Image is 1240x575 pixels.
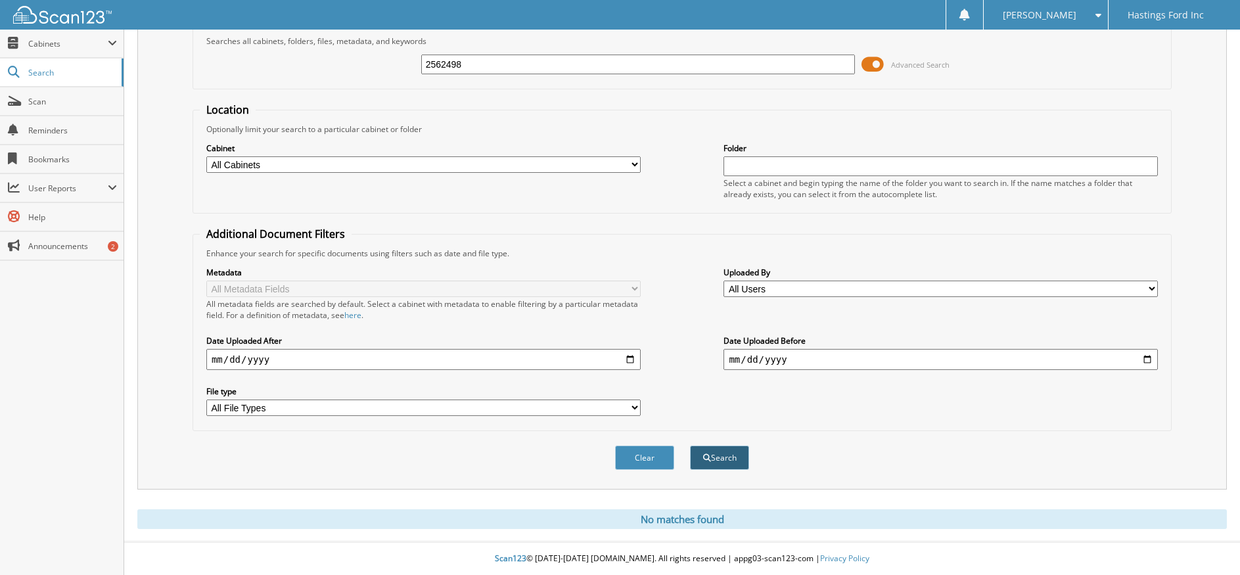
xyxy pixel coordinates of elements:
[28,96,117,107] span: Scan
[124,543,1240,575] div: © [DATE]-[DATE] [DOMAIN_NAME]. All rights reserved | appg03-scan123-com |
[1003,11,1076,19] span: [PERSON_NAME]
[137,509,1227,529] div: No matches found
[28,183,108,194] span: User Reports
[615,446,674,470] button: Clear
[28,38,108,49] span: Cabinets
[28,125,117,136] span: Reminders
[206,349,641,370] input: start
[200,124,1164,135] div: Optionally limit your search to a particular cabinet or folder
[28,154,117,165] span: Bookmarks
[206,267,641,278] label: Metadata
[206,298,641,321] div: All metadata fields are searched by default. Select a cabinet with metadata to enable filtering b...
[200,35,1164,47] div: Searches all cabinets, folders, files, metadata, and keywords
[108,241,118,252] div: 2
[28,212,117,223] span: Help
[723,267,1158,278] label: Uploaded By
[723,143,1158,154] label: Folder
[206,335,641,346] label: Date Uploaded After
[206,143,641,154] label: Cabinet
[1174,512,1240,575] iframe: Chat Widget
[28,67,115,78] span: Search
[28,241,117,252] span: Announcements
[690,446,749,470] button: Search
[723,335,1158,346] label: Date Uploaded Before
[200,248,1164,259] div: Enhance your search for specific documents using filters such as date and file type.
[891,60,950,70] span: Advanced Search
[723,177,1158,200] div: Select a cabinet and begin typing the name of the folder you want to search in. If the name match...
[820,553,869,564] a: Privacy Policy
[200,227,352,241] legend: Additional Document Filters
[1128,11,1204,19] span: Hastings Ford Inc
[344,310,361,321] a: here
[495,553,526,564] span: Scan123
[723,349,1158,370] input: end
[206,386,641,397] label: File type
[200,103,256,117] legend: Location
[13,6,112,24] img: scan123-logo-white.svg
